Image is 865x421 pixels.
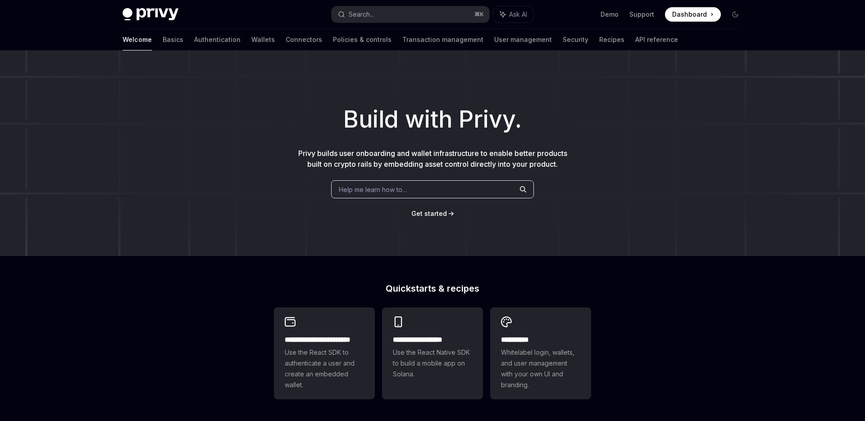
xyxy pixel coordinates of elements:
a: **** *****Whitelabel login, wallets, and user management with your own UI and branding. [490,307,591,399]
span: Get started [411,210,447,217]
a: Connectors [286,29,322,50]
a: Recipes [599,29,624,50]
span: Use the React Native SDK to build a mobile app on Solana. [393,347,472,380]
a: Get started [411,209,447,218]
span: Ask AI [509,10,527,19]
a: Security [563,29,588,50]
button: Ask AI [494,6,533,23]
a: User management [494,29,552,50]
a: Support [629,10,654,19]
button: Search...⌘K [332,6,489,23]
div: Search... [349,9,374,20]
span: Privy builds user onboarding and wallet infrastructure to enable better products built on crypto ... [298,149,567,169]
a: Welcome [123,29,152,50]
span: ⌘ K [474,11,484,18]
a: Demo [601,10,619,19]
a: Basics [163,29,183,50]
img: dark logo [123,8,178,21]
a: Dashboard [665,7,721,22]
h1: Build with Privy. [14,102,851,137]
span: Dashboard [672,10,707,19]
span: Help me learn how to… [339,185,407,194]
a: Policies & controls [333,29,392,50]
button: Toggle dark mode [728,7,742,22]
span: Use the React SDK to authenticate a user and create an embedded wallet. [285,347,364,390]
a: Transaction management [402,29,483,50]
a: Wallets [251,29,275,50]
a: **** **** **** ***Use the React Native SDK to build a mobile app on Solana. [382,307,483,399]
a: API reference [635,29,678,50]
span: Whitelabel login, wallets, and user management with your own UI and branding. [501,347,580,390]
h2: Quickstarts & recipes [274,284,591,293]
a: Authentication [194,29,241,50]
